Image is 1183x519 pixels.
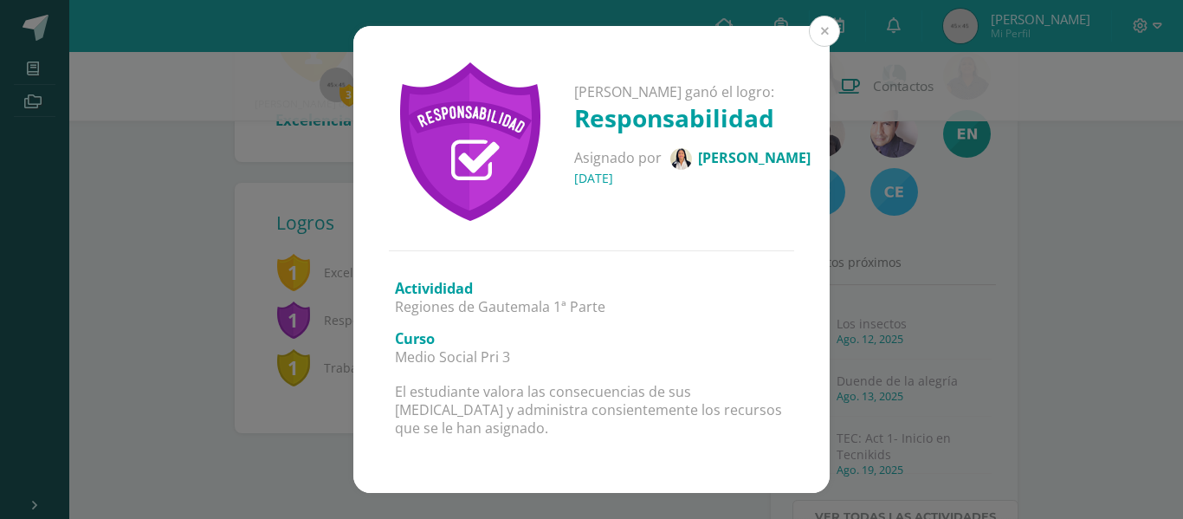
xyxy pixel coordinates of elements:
[670,148,692,170] img: 05ec2e6984d4d545ecd262eb1e20fd33.png
[395,348,788,367] p: Medio Social Pri 3
[809,16,840,47] button: Close (Esc)
[395,279,788,298] h3: Activididad
[395,329,788,348] h3: Curso
[395,383,788,437] p: El estudiante valora las consecuencias de sus [MEDICAL_DATA] y administra consientemente los recu...
[574,148,811,170] p: Asignado por
[698,148,811,167] span: [PERSON_NAME]
[574,83,811,101] p: [PERSON_NAME] ganó el logro:
[574,170,811,186] h4: [DATE]
[395,298,788,316] p: Regiones de Gautemala 1ª Parte
[574,101,811,134] h1: Responsabilidad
